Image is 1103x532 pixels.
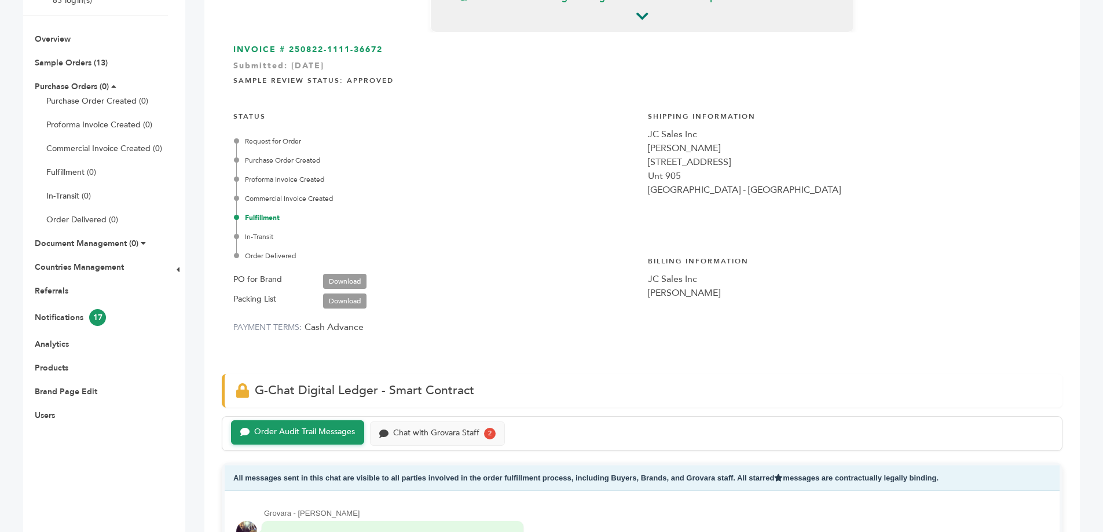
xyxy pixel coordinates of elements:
[323,293,367,309] a: Download
[255,382,474,399] span: G-Chat Digital Ledger - Smart Contract
[236,232,636,242] div: In-Transit
[35,238,138,249] a: Document Management (0)
[236,155,636,166] div: Purchase Order Created
[648,183,1051,197] div: [GEOGRAPHIC_DATA] - [GEOGRAPHIC_DATA]
[46,190,91,201] a: In-Transit (0)
[648,127,1051,141] div: JC Sales Inc
[254,427,355,437] div: Order Audit Trail Messages
[35,312,106,323] a: Notifications17
[35,57,108,68] a: Sample Orders (13)
[323,274,367,289] a: Download
[46,96,148,107] a: Purchase Order Created (0)
[236,212,636,223] div: Fulfillment
[648,272,1051,286] div: JC Sales Inc
[236,193,636,204] div: Commercial Invoice Created
[648,286,1051,300] div: [PERSON_NAME]
[35,339,69,350] a: Analytics
[35,410,55,421] a: Users
[484,428,496,439] div: 2
[233,60,1051,78] div: Submitted: [DATE]
[225,465,1060,491] div: All messages sent in this chat are visible to all parties involved in the order fulfillment proce...
[46,167,96,178] a: Fulfillment (0)
[648,141,1051,155] div: [PERSON_NAME]
[236,174,636,185] div: Proforma Invoice Created
[233,292,276,306] label: Packing List
[233,322,302,333] label: PAYMENT TERMS:
[35,81,109,92] a: Purchase Orders (0)
[35,386,97,397] a: Brand Page Edit
[46,214,118,225] a: Order Delivered (0)
[648,248,1051,272] h4: Billing Information
[236,136,636,146] div: Request for Order
[35,285,68,296] a: Referrals
[393,428,479,438] div: Chat with Grovara Staff
[89,309,106,326] span: 17
[648,155,1051,169] div: [STREET_ADDRESS]
[233,273,282,287] label: PO for Brand
[46,119,152,130] a: Proforma Invoice Created (0)
[648,169,1051,183] div: Unt 905
[35,262,124,273] a: Countries Management
[305,321,364,333] span: Cash Advance
[233,44,1051,56] h3: INVOICE # 250822-1111-36672
[233,103,636,127] h4: STATUS
[236,251,636,261] div: Order Delivered
[648,103,1051,127] h4: Shipping Information
[46,143,162,154] a: Commercial Invoice Created (0)
[264,508,1048,519] div: Grovara - [PERSON_NAME]
[35,362,68,373] a: Products
[233,67,1051,91] h4: Sample Review Status: Approved
[35,34,71,45] a: Overview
